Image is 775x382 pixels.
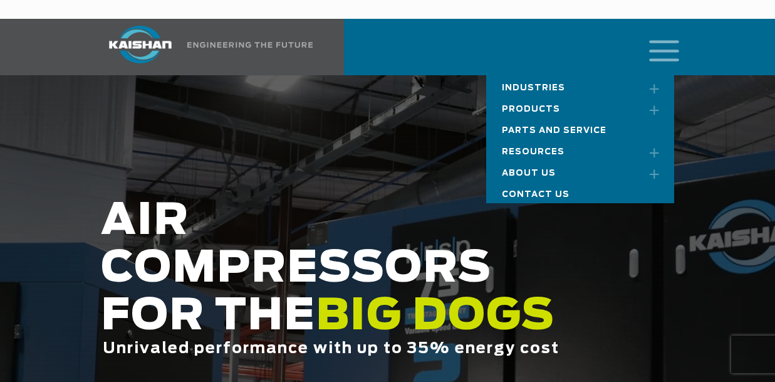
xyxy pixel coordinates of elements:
[502,105,560,114] span: Products
[502,191,570,199] span: Contact Us
[633,75,665,103] a: Toggle submenu
[486,139,674,161] a: Resources
[486,75,674,97] a: Industries
[633,161,665,188] a: Toggle submenu
[633,97,665,124] a: Toggle submenu
[316,295,555,338] span: BIG DOGS
[486,161,674,182] a: About Us
[502,169,556,178] span: About Us
[633,139,665,167] a: Toggle submenu
[486,118,674,139] a: Parts and Service
[502,148,564,156] span: Resources
[502,84,565,92] span: Industries
[187,42,313,48] img: Engineering the future
[502,127,606,135] span: Parts and Service
[486,75,674,203] nav: Main menu
[644,36,665,58] a: mobile menu
[486,182,674,203] a: Contact Us
[486,97,674,118] a: Products
[93,19,315,75] a: Kaishan USA
[93,26,187,63] img: kaishan logo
